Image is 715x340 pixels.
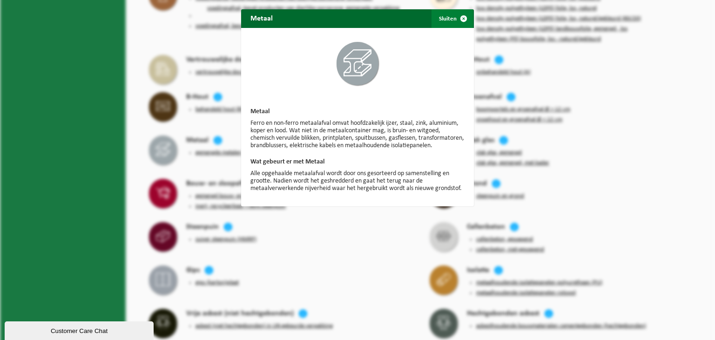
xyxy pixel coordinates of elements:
p: Ferro en non-ferro metaalafval omvat hoofdzakelijk ijzer, staal, zink, aluminium, koper en lood. ... [250,120,465,150]
button: Sluiten [432,9,473,28]
h3: Metaal [250,109,465,115]
h3: Wat gebeurt er met Metaal [250,159,465,165]
h2: Metaal [241,9,282,27]
iframe: chat widget [5,320,155,340]
p: Alle opgehaalde metaalafval wordt door ons gesorteerd op samenstelling en grootte. Nadien wordt h... [250,170,465,192]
